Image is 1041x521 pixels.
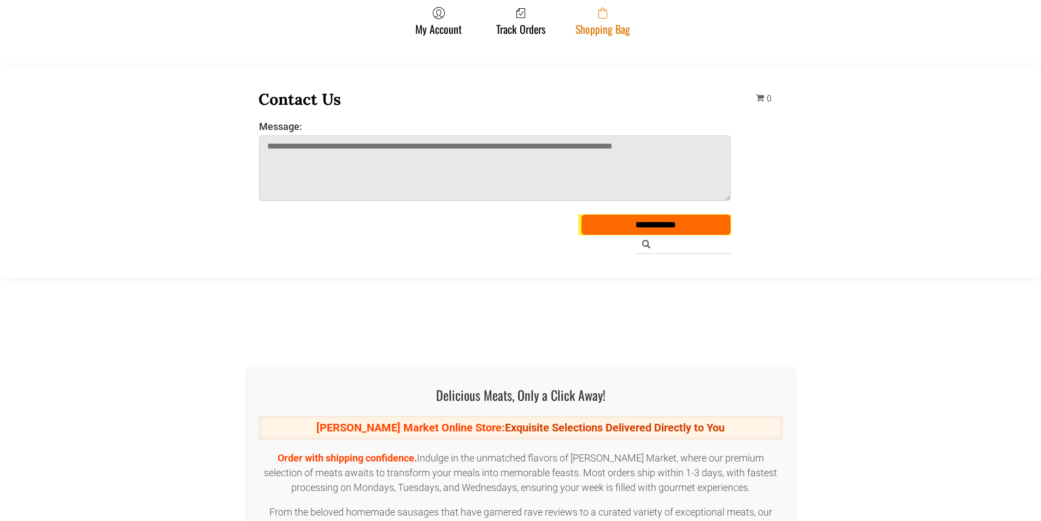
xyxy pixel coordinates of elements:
h3: Contact Us [258,89,732,109]
label: Message: [259,121,731,132]
a: Track Orders [491,7,551,35]
div: [PERSON_NAME] Market Online Store: [258,416,783,440]
a: Shopping Bag [570,7,636,35]
p: Indulge in the unmatched flavors of [PERSON_NAME] Market, where our premium selection of meats aw... [258,451,783,495]
span: 0 [767,93,772,104]
span: Order with shipping confidence. [278,452,417,464]
strong: Exquisite Selections Delivered Directly to You [505,421,725,434]
a: My Account [410,7,467,35]
h1: Delicious Meats, Only a Click Away! [258,385,783,405]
